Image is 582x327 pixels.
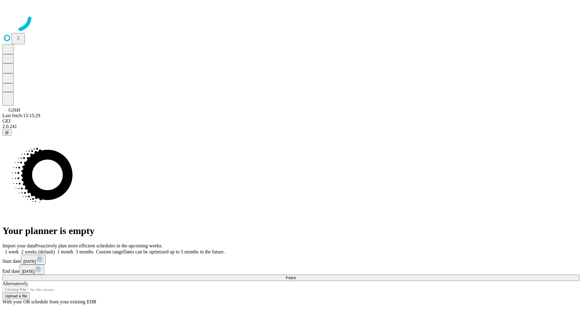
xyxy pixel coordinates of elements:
[123,249,225,254] span: Dates can be optimized up to 3 months in the future.
[57,249,73,254] span: 1 month
[2,129,12,136] button: @
[2,293,30,299] button: Upload a file
[76,249,94,254] span: 3 months
[2,255,580,265] div: Start date
[19,265,44,275] button: [DATE]
[2,275,580,281] button: Fetch
[96,249,123,254] span: Custom range
[35,243,162,248] span: Proactively plan more efficient schedules in the upcoming weeks.
[21,255,46,265] button: [DATE]
[286,276,296,280] span: Fetch
[2,281,28,286] span: Alternatively
[2,243,35,248] span: Import your data
[5,249,19,254] span: 1 week
[8,107,20,113] span: GJSH
[2,265,580,275] div: End date
[22,269,35,274] span: [DATE]
[2,299,96,304] span: With your OR schedule from your existing EHR
[5,130,9,135] span: @
[2,124,580,129] div: 2.0.241
[2,118,580,124] div: GEI
[2,113,40,118] span: Last fetch: 13:15:29
[23,259,36,264] span: [DATE]
[2,225,580,236] h1: Your planner is empty
[21,249,55,254] span: 2 weeks (default)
